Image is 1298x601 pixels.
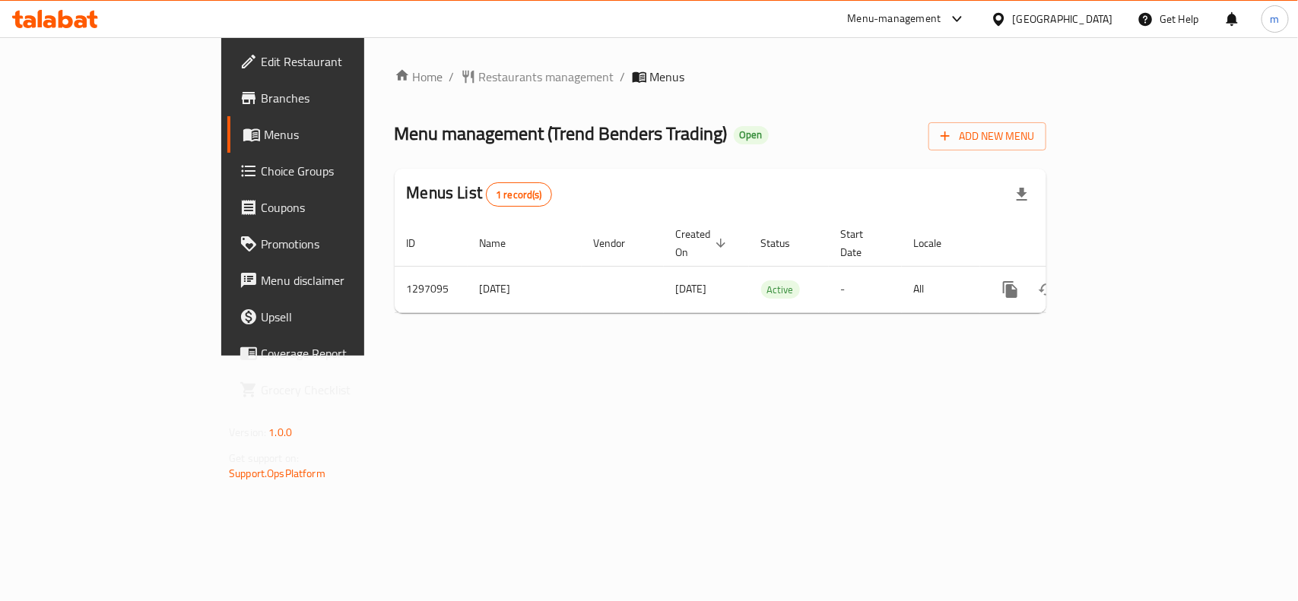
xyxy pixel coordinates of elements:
[229,463,325,483] a: Support.OpsPlatform
[1004,176,1040,213] div: Export file
[227,262,438,299] a: Menu disclaimer
[261,89,426,107] span: Branches
[902,266,980,312] td: All
[395,68,1046,86] nav: breadcrumb
[395,220,1150,313] table: enhanced table
[848,10,941,28] div: Menu-management
[941,127,1034,146] span: Add New Menu
[261,344,426,362] span: Coverage Report
[468,266,582,312] td: [DATE]
[734,128,769,141] span: Open
[227,226,438,262] a: Promotions
[227,299,438,335] a: Upsell
[229,422,266,442] span: Version:
[261,271,426,289] span: Menu disclaimer
[620,68,626,86] li: /
[479,68,614,86] span: Restaurants management
[261,52,426,71] span: Edit Restaurant
[261,198,426,217] span: Coupons
[761,234,811,252] span: Status
[480,234,526,252] span: Name
[594,234,646,252] span: Vendor
[1013,11,1113,27] div: [GEOGRAPHIC_DATA]
[268,422,292,442] span: 1.0.0
[980,220,1150,267] th: Actions
[449,68,455,86] li: /
[650,68,685,86] span: Menus
[841,225,884,261] span: Start Date
[227,372,438,408] a: Grocery Checklist
[261,381,426,399] span: Grocery Checklist
[407,234,436,252] span: ID
[992,271,1029,308] button: more
[1029,271,1065,308] button: Change Status
[261,308,426,326] span: Upsell
[229,448,299,468] span: Get support on:
[261,235,426,253] span: Promotions
[407,182,552,207] h2: Menus List
[676,279,707,299] span: [DATE]
[487,188,551,202] span: 1 record(s)
[461,68,614,86] a: Restaurants management
[264,125,426,144] span: Menus
[227,335,438,372] a: Coverage Report
[227,80,438,116] a: Branches
[227,43,438,80] a: Edit Restaurant
[1271,11,1280,27] span: m
[395,116,728,150] span: Menu management ( Trend Benders Trading )
[734,126,769,144] div: Open
[761,281,800,299] span: Active
[829,266,902,312] td: -
[227,116,438,153] a: Menus
[914,234,962,252] span: Locale
[928,122,1046,150] button: Add New Menu
[227,153,438,189] a: Choice Groups
[486,182,552,207] div: Total records count
[227,189,438,226] a: Coupons
[676,225,731,261] span: Created On
[261,162,426,180] span: Choice Groups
